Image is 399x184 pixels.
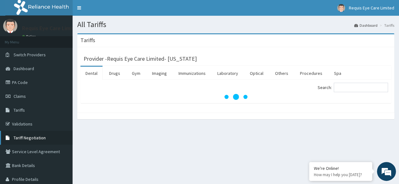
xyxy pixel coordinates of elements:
[337,4,345,12] img: User Image
[329,67,346,80] a: Spa
[80,67,103,80] a: Dental
[22,34,37,39] a: Online
[245,67,268,80] a: Optical
[3,19,17,33] img: User Image
[354,23,378,28] a: Dashboard
[84,56,197,62] h3: Provider - Requis Eye Care Limited- [US_STATE]
[14,135,46,141] span: Tariff Negotiation
[14,107,25,113] span: Tariffs
[295,67,327,80] a: Procedures
[270,67,293,80] a: Others
[318,83,388,92] label: Search:
[104,67,125,80] a: Drugs
[378,23,394,28] li: Tariffs
[22,25,80,31] p: Requis Eye Care Limited
[14,93,26,99] span: Claims
[334,83,388,92] input: Search:
[223,84,249,109] svg: audio-loading
[349,5,394,11] span: Requis Eye Care Limited
[212,67,243,80] a: Laboratory
[77,20,394,29] h1: All Tariffs
[14,52,46,58] span: Switch Providers
[173,67,211,80] a: Immunizations
[127,67,145,80] a: Gym
[314,165,367,171] div: We're Online!
[147,67,172,80] a: Imaging
[80,37,95,43] h3: Tariffs
[314,172,367,177] p: How may I help you today?
[14,66,34,71] span: Dashboard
